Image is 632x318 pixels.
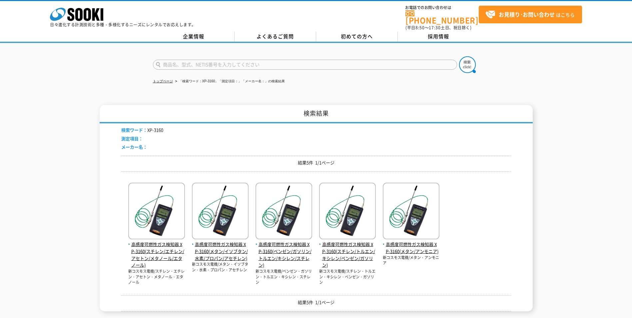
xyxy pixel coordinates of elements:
span: 高感度可燃性ガス検知器 XP-3160(スチレン/エチレン/アセトン/メタノール/エタノール) [128,241,185,269]
a: 採用情報 [398,32,479,42]
span: 高感度可燃性ガス検知器 XP-3160(ベンゼン/ガソリン/トルエン/キシレン/スチレン) [256,241,312,269]
a: 高感度可燃性ガス検知器 XP-3160(スチレン/エチレン/アセトン/メタノール/エタノール) [128,234,185,269]
li: 「検索ワード：XP-3160」「測定項目：」「メーカー名：」の検索結果 [174,78,285,85]
span: メーカー名： [121,144,147,150]
a: 高感度可燃性ガス検知器 XP-3160(スチレン/トルエン/キシレン/ベンゼン/ガソリン) [319,234,376,269]
h1: 検索結果 [100,105,533,123]
a: [PHONE_NUMBER] [405,10,479,24]
img: XP-3160(メタン/イソブタン/水素/プロパン/アセチレン) [192,183,249,241]
span: お電話でのお問い合わせは [405,6,479,10]
img: XP-3160(スチレン/トルエン/キシレン/ベンゼン/ガソリン) [319,183,376,241]
span: 検索ワード： [121,127,147,133]
span: 17:30 [429,25,441,31]
p: 結果5件 1/1ページ [121,159,511,166]
a: お見積り･お問い合わせはこちら [479,6,582,23]
a: トップページ [153,79,173,83]
p: 結果5件 1/1ページ [121,299,511,306]
a: 高感度可燃性ガス検知器 XP-3160(ベンゼン/ガソリン/トルエン/キシレン/スチレン) [256,234,312,269]
p: 新コスモス電機/スチレン・エチレン・アセトン・メタノール・エタノール [128,269,185,285]
input: 商品名、型式、NETIS番号を入力してください [153,60,457,70]
span: (平日 ～ 土日、祝日除く) [405,25,471,31]
a: よくあるご質問 [235,32,316,42]
p: 新コスモス電機/メタン・イソブタン・水素・プロパン・アセチレン [192,262,249,273]
a: 高感度可燃性ガス検知器 XP-3160(メタン/アンモニア) [383,234,439,255]
span: 測定項目： [121,135,143,142]
a: 企業情報 [153,32,235,42]
img: XP-3160(ベンゼン/ガソリン/トルエン/キシレン/スチレン) [256,183,312,241]
img: btn_search.png [459,56,476,73]
p: 新コスモス電機/スチレン・トルエン・キシレン・ベンゼン・ガソリン [319,269,376,285]
p: 日々進化する計測技術と多種・多様化するニーズにレンタルでお応えします。 [50,23,196,27]
span: 8:50 [415,25,425,31]
a: 初めての方へ [316,32,398,42]
img: XP-3160(メタン/アンモニア) [383,183,439,241]
li: XP-3160 [121,127,163,134]
a: 高感度可燃性ガス検知器 XP-3160(メタン/イソブタン/水素/プロパン/アセチレン) [192,234,249,262]
p: 新コスモス電機/メタン・アンモニア [383,255,439,266]
span: 高感度可燃性ガス検知器 XP-3160(メタン/イソブタン/水素/プロパン/アセチレン) [192,241,249,262]
span: はこちら [485,10,575,20]
span: 初めての方へ [341,33,373,40]
span: 高感度可燃性ガス検知器 XP-3160(メタン/アンモニア) [383,241,439,255]
img: XP-3160(スチレン/エチレン/アセトン/メタノール/エタノール) [128,183,185,241]
p: 新コスモス電機/ベンゼン・ガソリン・トルエン・キシレン・スチレン [256,269,312,285]
span: 高感度可燃性ガス検知器 XP-3160(スチレン/トルエン/キシレン/ベンゼン/ガソリン) [319,241,376,269]
strong: お見積り･お問い合わせ [499,10,555,18]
